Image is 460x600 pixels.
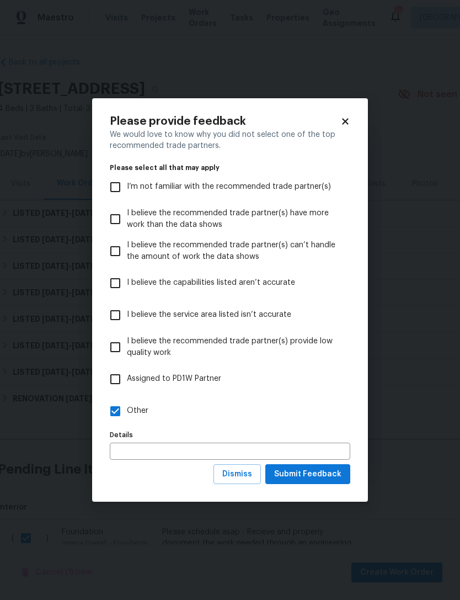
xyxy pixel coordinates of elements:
[110,116,340,127] h2: Please provide feedback
[274,468,341,481] span: Submit Feedback
[127,405,148,417] span: Other
[127,373,221,385] span: Assigned to PD1W Partner
[265,464,350,485] button: Submit Feedback
[127,309,291,321] span: I believe the service area listed isn’t accurate
[127,208,341,231] span: I believe the recommended trade partner(s) have more work than the data shows
[110,164,350,171] legend: Please select all that may apply
[110,432,350,438] label: Details
[127,336,341,359] span: I believe the recommended trade partner(s) provide low quality work
[127,181,331,193] span: I’m not familiar with the recommended trade partner(s)
[127,240,341,263] span: I believe the recommended trade partner(s) can’t handle the amount of work the data shows
[213,464,261,485] button: Dismiss
[110,129,350,151] div: We would love to know why you did not select one of the top recommended trade partners.
[222,468,252,481] span: Dismiss
[127,277,295,289] span: I believe the capabilities listed aren’t accurate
